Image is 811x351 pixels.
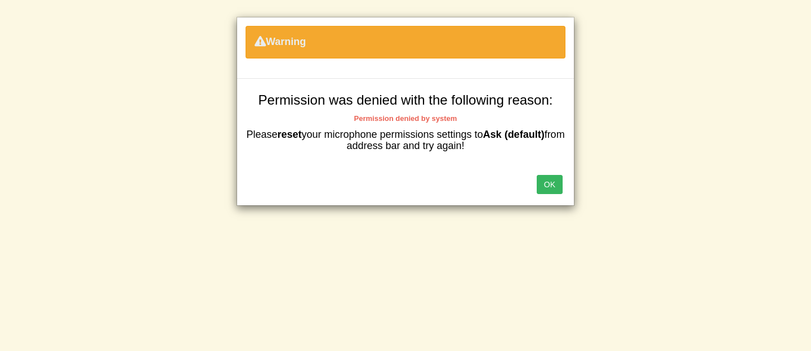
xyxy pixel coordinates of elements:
b: Permission denied by system [354,114,457,123]
h3: Permission was denied with the following reason: [246,93,565,107]
button: OK [537,175,563,194]
b: Ask (default) [483,129,545,140]
h4: Please your microphone permissions settings to from address bar and try again! [246,129,565,152]
b: reset [277,129,301,140]
div: Warning [246,26,565,58]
